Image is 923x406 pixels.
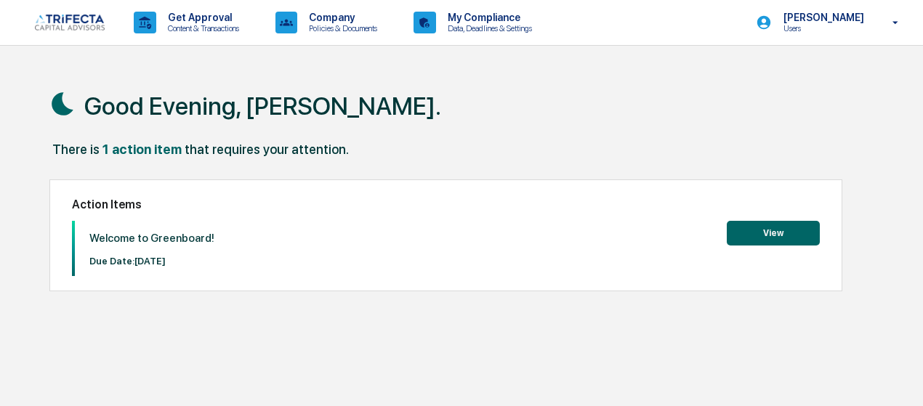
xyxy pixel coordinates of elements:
p: Welcome to Greenboard! [89,232,214,245]
p: Policies & Documents [297,23,384,33]
div: that requires your attention. [185,142,349,157]
p: [PERSON_NAME] [772,12,871,23]
h1: Good Evening, [PERSON_NAME]. [84,92,441,121]
p: Get Approval [156,12,246,23]
p: Data, Deadlines & Settings [436,23,539,33]
p: My Compliance [436,12,539,23]
p: Company [297,12,384,23]
p: Users [772,23,871,33]
p: Content & Transactions [156,23,246,33]
div: There is [52,142,100,157]
img: logo [35,15,105,31]
p: Due Date: [DATE] [89,256,214,267]
button: View [727,221,820,245]
h2: Action Items [72,198,820,211]
a: View [727,225,820,239]
div: 1 action item [102,142,182,157]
